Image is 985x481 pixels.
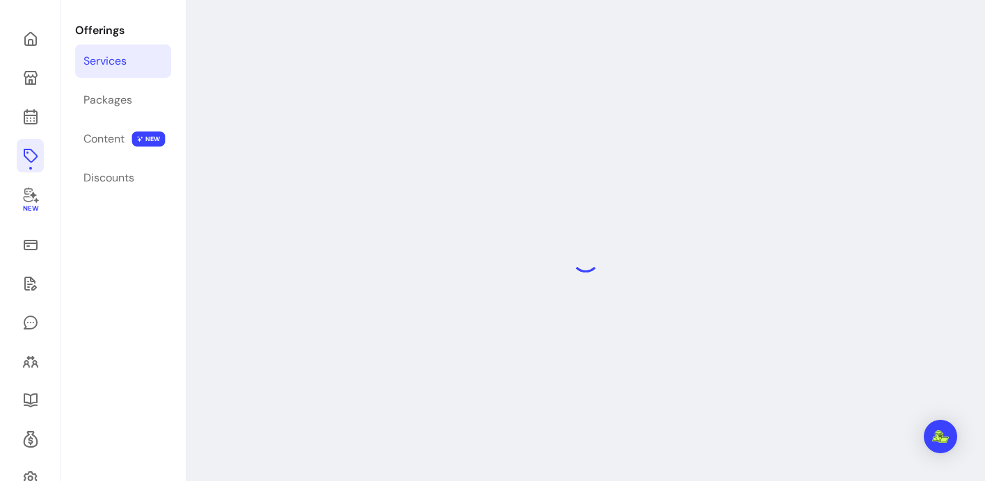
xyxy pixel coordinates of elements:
[75,22,171,39] p: Offerings
[17,306,44,339] a: My Messages
[75,122,171,156] a: Content NEW
[83,170,134,186] div: Discounts
[924,420,957,453] div: Open Intercom Messenger
[83,53,127,70] div: Services
[83,131,125,147] div: Content
[75,44,171,78] a: Services
[17,178,44,222] a: New
[75,161,171,195] a: Discounts
[572,245,600,272] div: Loading
[17,267,44,300] a: Waivers
[75,83,171,117] a: Packages
[17,100,44,133] a: Calendar
[17,22,44,56] a: Home
[17,384,44,417] a: Resources
[83,92,132,108] div: Packages
[17,345,44,378] a: Clients
[17,139,44,172] a: Offerings
[22,204,38,213] span: New
[17,228,44,261] a: Sales
[132,131,166,147] span: NEW
[17,423,44,456] a: Refer & Earn
[17,61,44,95] a: My Page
